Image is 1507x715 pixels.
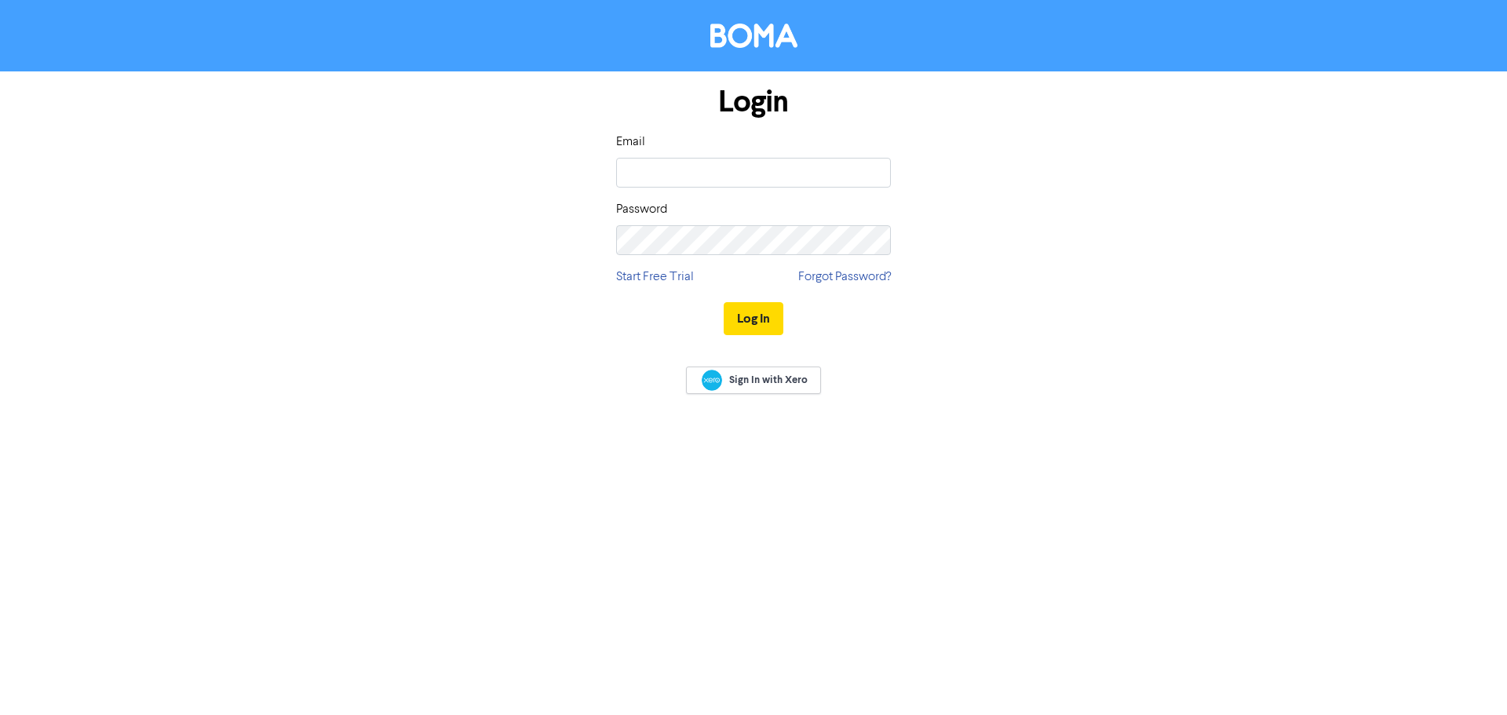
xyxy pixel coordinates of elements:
label: Email [616,133,645,151]
button: Log In [724,302,783,335]
span: Sign In with Xero [729,373,808,387]
a: Forgot Password? [798,268,891,286]
img: BOMA Logo [710,24,797,48]
label: Password [616,200,667,219]
a: Start Free Trial [616,268,694,286]
img: Xero logo [702,370,722,391]
a: Sign In with Xero [686,367,821,394]
h1: Login [616,84,891,120]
